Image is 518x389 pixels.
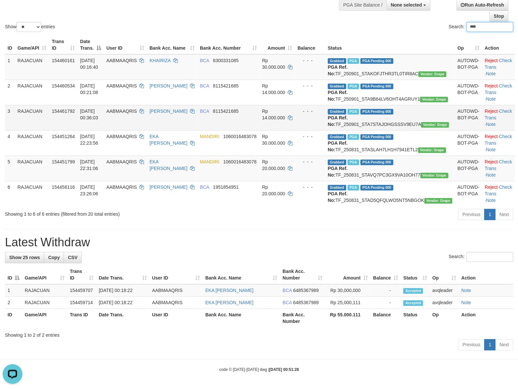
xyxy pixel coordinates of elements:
[9,255,40,260] span: Show 25 rows
[420,97,448,102] span: Vendor URL: https://settle31.1velocity.biz
[15,181,49,206] td: RAJACUAN
[149,284,203,297] td: AABMAAQRIS
[5,236,513,249] h1: Latest Withdraw
[360,84,393,89] span: PGA Pending
[328,191,347,203] b: PGA Ref. No:
[328,185,346,190] span: Grabbed
[96,265,150,284] th: Date Trans.: activate to sort column ascending
[484,134,498,139] a: Reject
[5,297,22,309] td: 2
[325,54,455,80] td: TF_250901_STAKOFJTHR3TL0TIR8AC
[482,105,515,130] td: · ·
[150,83,187,88] a: [PERSON_NAME]
[262,184,285,196] span: Rp 20.000.000
[360,58,393,64] span: PGA Pending
[461,288,471,293] a: Note
[80,83,98,95] span: [DATE] 00:21:08
[403,300,423,306] span: Accepted
[80,184,98,196] span: [DATE] 23:26:06
[458,309,513,328] th: Action
[486,147,496,152] a: Note
[360,185,393,190] span: PGA Pending
[495,209,513,220] a: Next
[200,83,209,88] span: BCA
[482,156,515,181] td: · ·
[106,184,137,190] span: AABMAAQRIS
[5,54,15,80] td: 1
[52,134,75,139] span: 154451264
[360,134,393,140] span: PGA Pending
[297,133,322,140] div: - - -
[147,36,197,54] th: Bank Acc. Name: activate to sort column ascending
[5,105,15,130] td: 3
[466,22,513,32] input: Search:
[200,159,219,164] span: MANDIRI
[5,156,15,181] td: 5
[420,173,448,178] span: Vendor URL: https://settle31.1velocity.biz
[486,172,496,178] a: Note
[200,184,209,190] span: BCA
[3,3,22,22] button: Open LiveChat chat widget
[325,297,370,309] td: Rp 25,000,111
[5,252,44,263] a: Show 25 rows
[5,36,15,54] th: ID
[150,159,187,171] a: EKA [PERSON_NAME]
[16,22,41,32] select: Showentries
[44,252,64,263] a: Copy
[297,108,322,114] div: - - -
[49,36,77,54] th: Trans ID: activate to sort column ascending
[455,105,482,130] td: AUTOWD-BOT-PGA
[15,130,49,156] td: RAJACUAN
[104,36,147,54] th: User ID: activate to sort column ascending
[68,255,77,260] span: CSV
[484,109,512,120] a: Check Trans
[15,156,49,181] td: RAJACUAN
[283,300,292,305] span: BCA
[458,339,484,350] a: Previous
[484,83,512,95] a: Check Trans
[67,309,96,328] th: Trans ID
[106,83,137,88] span: AABMAAQRIS
[200,109,209,114] span: BCA
[455,36,482,54] th: Op: activate to sort column ascending
[328,58,346,64] span: Grabbed
[455,54,482,80] td: AUTOWD-BOT-PGA
[400,309,429,328] th: Status
[325,156,455,181] td: TF_250831_STAVQ7PC3GX9VA10OH77
[489,11,508,22] a: Stop
[484,159,512,171] a: Check Trans
[52,58,75,63] span: 154460161
[205,288,253,293] a: EKA [PERSON_NAME]
[280,265,325,284] th: Bank Acc. Number: activate to sort column ascending
[328,84,346,89] span: Grabbed
[484,184,498,190] a: Reject
[150,184,187,190] a: [PERSON_NAME]
[486,96,496,102] a: Note
[484,109,498,114] a: Reject
[200,58,209,63] span: BCA
[424,198,452,204] span: Vendor URL: https://settle31.1velocity.biz
[458,265,513,284] th: Action
[486,71,496,76] a: Note
[149,265,203,284] th: User ID: activate to sort column ascending
[149,309,203,328] th: User ID
[262,83,285,95] span: Rp 14.000.000
[347,109,359,114] span: Marked by avqleader
[150,134,187,146] a: EKA [PERSON_NAME]
[495,339,513,350] a: Next
[400,265,429,284] th: Status: activate to sort column ascending
[223,159,257,164] span: Copy 1060016483078 to clipboard
[22,265,67,284] th: Game/API: activate to sort column ascending
[347,159,359,165] span: Marked by avqleader
[15,80,49,105] td: RAJACUAN
[5,265,22,284] th: ID: activate to sort column descending
[22,284,67,297] td: RAJACUAN
[15,36,49,54] th: Game/API: activate to sort column ascending
[484,83,498,88] a: Reject
[347,134,359,140] span: Marked by avqleader
[455,181,482,206] td: AUTOWD-BOT-PGA
[283,288,292,293] span: BCA
[67,265,96,284] th: Trans ID: activate to sort column ascending
[429,284,458,297] td: avqleader
[360,159,393,165] span: PGA Pending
